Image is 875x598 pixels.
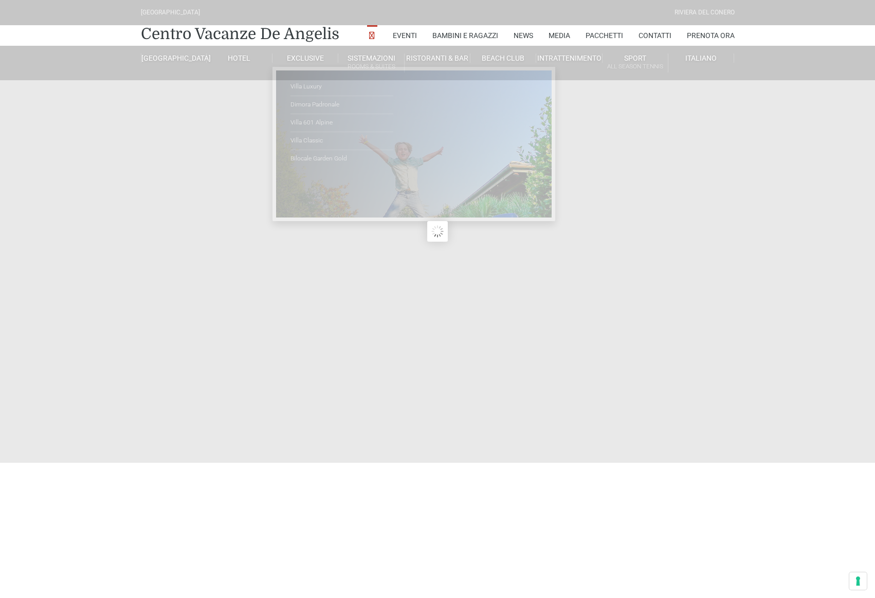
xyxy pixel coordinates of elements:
a: Eventi [393,25,417,46]
small: All Season Tennis [603,62,668,71]
a: Contatti [639,25,671,46]
a: Beach Club [470,53,536,63]
a: Villa 601 Alpine [290,114,393,132]
a: News [514,25,533,46]
a: Media [549,25,570,46]
a: [GEOGRAPHIC_DATA] [141,53,207,63]
span: Italiano [685,54,717,62]
a: Hotel [207,53,272,63]
a: Villa Classic [290,132,393,150]
a: SistemazioniRooms & Suites [338,53,404,73]
a: Villa Luxury [290,78,393,96]
small: Rooms & Suites [338,62,404,71]
a: Ristoranti & Bar [405,53,470,63]
a: Italiano [668,53,734,63]
a: Bilocale Garden Gold [290,150,393,168]
a: Bambini e Ragazzi [432,25,498,46]
a: Exclusive [272,53,338,63]
a: Centro Vacanze De Angelis [141,24,339,44]
a: Pacchetti [586,25,623,46]
div: Riviera Del Conero [675,8,735,17]
a: SportAll Season Tennis [603,53,668,73]
a: Prenota Ora [687,25,735,46]
div: [GEOGRAPHIC_DATA] [141,8,200,17]
iframe: WooDoo Online Reception [141,492,735,540]
button: Le tue preferenze relative al consenso per le tecnologie di tracciamento [849,572,867,590]
a: Intrattenimento [536,53,602,63]
a: Dimora Padronale [290,96,393,114]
